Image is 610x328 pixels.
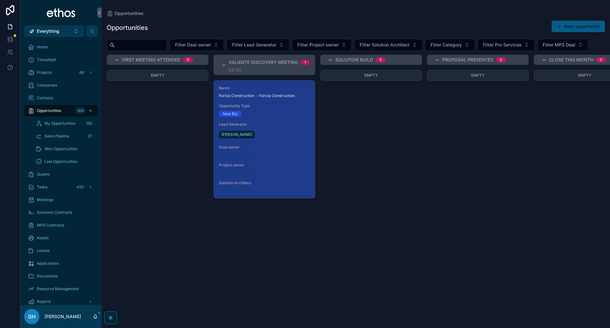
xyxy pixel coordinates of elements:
[44,121,75,126] span: My Opportunities
[37,95,53,101] span: Contacts
[219,170,250,175] a: [PERSON_NAME]
[24,54,98,66] a: Timesheet
[24,169,98,180] a: Quotes
[37,108,61,113] span: Opportunities
[107,10,144,17] a: Opportunities
[219,103,310,108] span: Opportunity Type
[219,163,310,168] span: Project owner
[483,42,522,48] span: Filter Pro Services
[213,80,315,199] a: NameForica Construction - Forcia ConstructionOpportunity TypeNew BizLead Generator[PERSON_NAME]De...
[24,105,98,116] a: Opportunities306
[187,57,189,62] div: 0
[578,73,591,78] span: Empty
[24,207,98,218] a: Solutions Contracts
[37,286,79,291] span: Resource Management
[44,134,70,139] span: Sales Pipeline
[379,57,382,62] div: 0
[549,57,593,63] span: Close this month
[229,59,298,66] span: Validate Discovery Meeting
[364,73,378,78] span: Empty
[354,39,423,51] button: Select Button
[229,67,310,73] div: £0.00
[24,258,98,269] a: Applications
[170,39,224,51] button: Select Button
[37,223,64,228] span: MPS Contracts
[37,210,72,215] span: Solutions Contracts
[107,23,148,32] h1: Opportunities
[219,131,255,138] a: [PERSON_NAME]
[37,185,47,190] span: Tasks
[77,69,86,76] div: 48
[37,57,56,62] span: Timesheet
[478,39,535,51] button: Select Button
[221,132,252,137] span: [PERSON_NAME]
[24,181,98,193] a: Tasks450
[28,313,36,320] span: GH
[24,194,98,206] a: Meetings
[24,67,98,78] a: Projects48
[37,261,59,266] span: Applications
[44,313,81,320] p: [PERSON_NAME]
[24,41,98,53] a: Home
[44,159,77,164] span: Lost Opportunities
[24,296,98,307] a: Reports
[114,10,144,17] span: Opportunities
[219,122,310,127] span: Lead Generator
[20,37,102,305] div: scrollable content
[32,130,98,142] a: Sales Pipeline37
[37,274,58,279] span: Documents
[543,42,575,48] span: Filter MPS Deal
[46,8,76,18] img: App logo
[537,39,588,51] button: Select Button
[232,42,276,48] span: Filter Lead Generator
[223,111,238,117] div: New Biz
[24,92,98,104] a: Contacts
[430,42,462,48] span: Filter Category
[500,57,502,62] div: 0
[37,28,59,34] span: Everything
[24,232,98,244] a: Assets
[219,152,250,157] a: [PERSON_NAME]
[297,42,339,48] span: Filter Project owner
[552,21,605,32] button: New opportunity
[471,73,485,78] span: Empty
[37,83,57,88] span: Companies
[37,70,52,75] span: Projects
[37,299,51,304] span: Reports
[360,42,410,48] span: Filter Solution Architect
[442,57,493,63] span: Proposal Presented
[122,57,180,63] span: First Meeting Attended
[37,235,49,241] span: Assets
[175,42,211,48] span: Filter Deal owner
[425,39,475,51] button: Select Button
[335,57,373,63] span: Solution Build
[304,60,306,65] div: 1
[24,270,98,282] a: Documents
[86,132,94,140] div: 37
[219,145,310,150] span: Deal owner
[219,188,250,193] a: [PERSON_NAME]
[75,107,86,115] div: 306
[24,25,84,37] button: Select Button
[84,120,94,127] div: 192
[219,93,310,98] span: Forica Construction - Forcia Construction
[24,245,98,256] a: Leases
[75,183,86,191] div: 450
[24,283,98,295] a: Resource Management
[32,143,98,155] a: Won Opportunities
[292,39,352,51] button: Select Button
[219,86,310,91] span: Name
[37,197,53,202] span: Meetings
[151,73,164,78] span: Empty
[44,146,78,151] span: Won Opportunities
[600,57,602,62] div: 0
[37,45,48,50] span: Home
[32,156,98,167] a: Lost Opportunities
[32,118,98,129] a: My Opportunities192
[227,39,289,51] button: Select Button
[24,220,98,231] a: MPS Contracts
